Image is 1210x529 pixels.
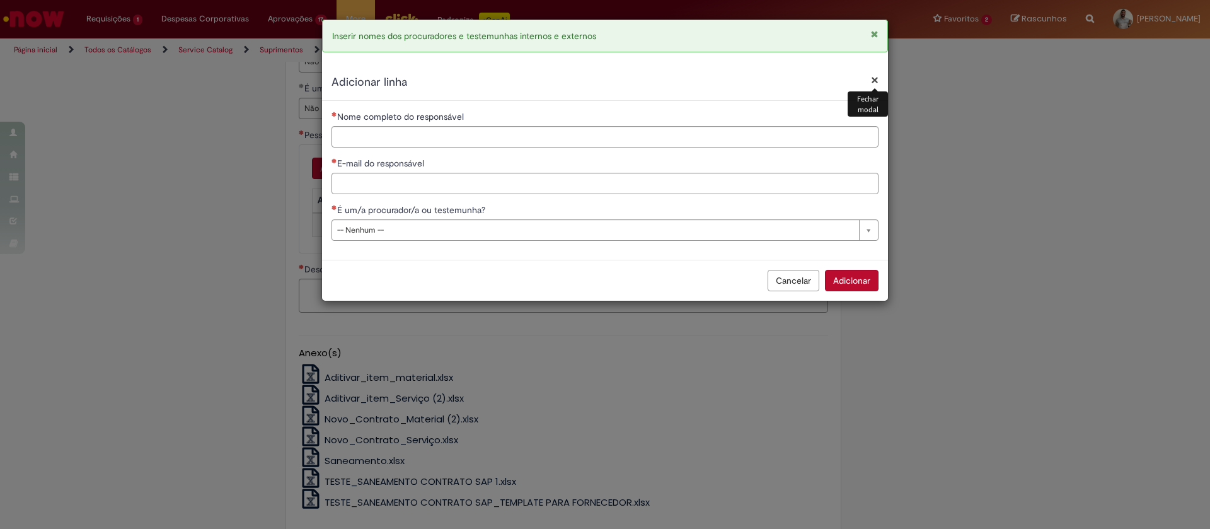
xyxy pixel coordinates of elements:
[331,74,879,91] h2: Adicionar linha
[848,91,888,117] div: Fechar modal
[337,111,466,122] span: Nome completo do responsável
[871,73,879,86] button: Fechar modal
[331,205,337,210] span: Necessários
[337,158,427,169] span: E-mail do responsável
[337,220,853,240] span: -- Nenhum --
[337,204,488,216] span: É um/a procurador/a ou testemunha?
[331,112,337,117] span: Necessários
[825,270,879,291] button: Adicionar
[332,30,596,42] span: Inserir nomes dos procuradores e testemunhas internos e externos
[871,30,878,38] button: Fechar Notificação
[331,126,879,148] input: Nome completo do responsável
[331,173,879,194] input: E-mail do responsável
[768,270,819,291] button: Cancelar
[331,158,337,163] span: Necessários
